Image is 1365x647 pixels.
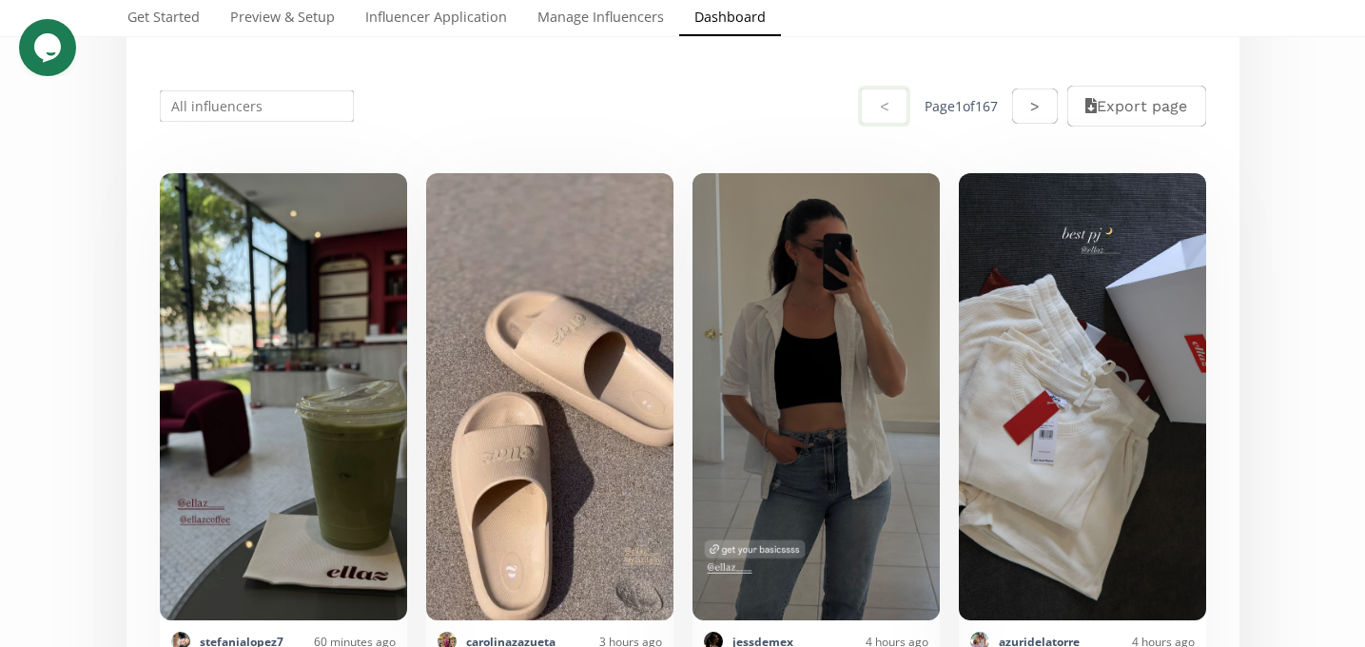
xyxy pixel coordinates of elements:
[925,97,998,116] div: Page 1 of 167
[19,19,80,76] iframe: chat widget
[1012,88,1058,124] button: >
[1067,86,1205,127] button: Export page
[157,88,358,125] input: All influencers
[858,86,909,127] button: <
